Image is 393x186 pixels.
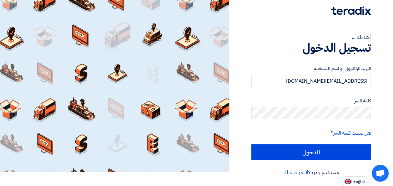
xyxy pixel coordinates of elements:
[345,179,351,184] img: en-US.png
[251,144,371,160] input: الدخول
[284,169,308,176] a: أنشئ حسابك
[251,169,371,176] div: مستخدم جديد؟
[251,65,371,72] label: البريد الإلكتروني او اسم المستخدم
[251,41,371,55] h1: تسجيل الدخول
[331,6,371,15] img: Teradix logo
[251,34,371,41] div: أهلا بك ...
[331,129,371,137] a: هل نسيت كلمة السر؟
[372,165,389,182] div: Open chat
[251,75,371,87] input: أدخل بريد العمل الإلكتروني او اسم المستخدم الخاص بك ...
[353,179,366,184] span: English
[251,97,371,105] label: كلمة السر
